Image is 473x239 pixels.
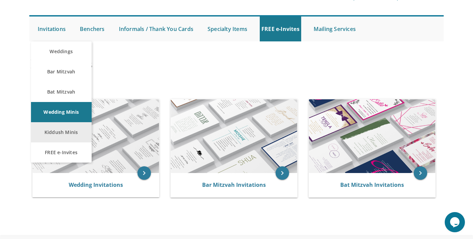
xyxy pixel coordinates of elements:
[309,99,435,173] img: Bat Mitzvah Invitations
[31,41,92,62] a: Weddings
[31,102,92,122] a: Wedding Minis
[31,122,92,142] a: Kiddush Minis
[260,16,301,41] a: FREE e-Invites
[31,142,92,163] a: FREE e-Invites
[69,181,123,189] a: Wedding Invitations
[31,82,92,102] a: Bat Mitzvah
[78,16,106,41] a: Benchers
[137,166,151,180] a: keyboard_arrow_right
[171,99,297,173] img: Bar Mitzvah Invitations
[117,16,195,41] a: Informals / Thank You Cards
[206,16,249,41] a: Specialty Items
[445,212,466,232] iframe: chat widget
[202,181,266,189] a: Bar Mitzvah Invitations
[36,16,67,41] a: Invitations
[312,16,357,41] a: Mailing Services
[29,85,236,92] div: :
[30,57,302,76] h1: Invitations
[33,99,159,173] img: Wedding Invitations
[276,166,289,180] a: keyboard_arrow_right
[414,166,427,180] a: keyboard_arrow_right
[31,62,92,82] a: Bar Mitzvah
[340,181,404,189] a: Bat Mitzvah Invitations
